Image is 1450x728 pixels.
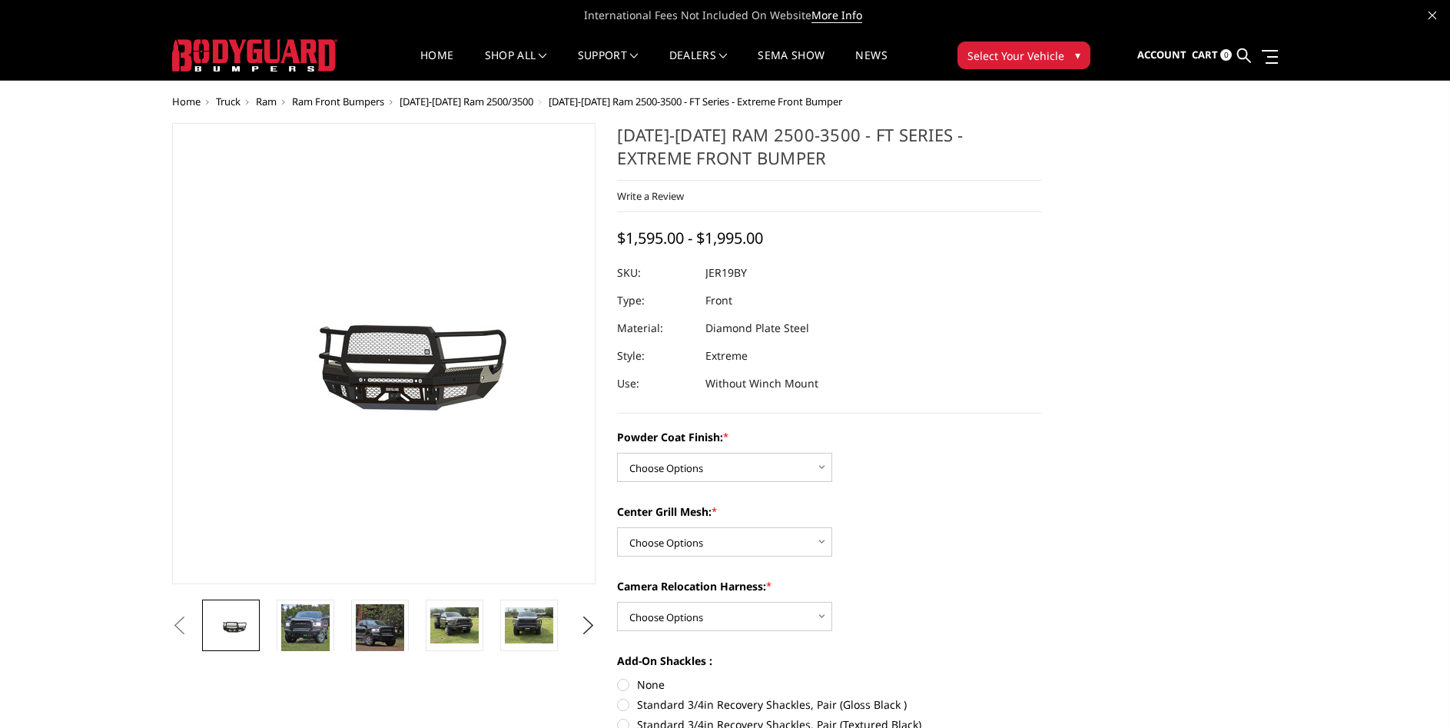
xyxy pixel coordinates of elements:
[617,342,694,370] dt: Style:
[172,39,337,71] img: BODYGUARD BUMPERS
[356,604,404,653] img: 2019-2025 Ram 2500-3500 - FT Series - Extreme Front Bumper
[617,314,694,342] dt: Material:
[172,123,596,584] a: 2019-2025 Ram 2500-3500 - FT Series - Extreme Front Bumper
[705,370,818,397] dd: Without Winch Mount
[967,48,1064,64] span: Select Your Vehicle
[617,259,694,287] dt: SKU:
[1192,48,1218,61] span: Cart
[549,95,842,108] span: [DATE]-[DATE] Ram 2500-3500 - FT Series - Extreme Front Bumper
[576,614,599,637] button: Next
[705,259,747,287] dd: JER19BY
[1137,35,1186,76] a: Account
[505,607,553,643] img: 2019-2025 Ram 2500-3500 - FT Series - Extreme Front Bumper
[617,429,1041,445] label: Powder Coat Finish:
[292,95,384,108] a: Ram Front Bumpers
[168,614,191,637] button: Previous
[1220,49,1232,61] span: 0
[705,314,809,342] dd: Diamond Plate Steel
[485,50,547,80] a: shop all
[617,287,694,314] dt: Type:
[855,50,887,80] a: News
[1075,47,1080,63] span: ▾
[811,8,862,23] a: More Info
[617,653,1041,669] label: Add-On Shackles :
[1192,35,1232,76] a: Cart 0
[400,95,533,108] a: [DATE]-[DATE] Ram 2500/3500
[617,676,1041,693] label: None
[617,504,1041,520] label: Center Grill Mesh:
[172,95,201,108] a: Home
[669,50,728,80] a: Dealers
[705,287,732,314] dd: Front
[578,50,639,80] a: Support
[617,370,694,397] dt: Use:
[758,50,825,80] a: SEMA Show
[617,123,1041,181] h1: [DATE]-[DATE] Ram 2500-3500 - FT Series - Extreme Front Bumper
[216,95,241,108] a: Truck
[617,696,1041,713] label: Standard 3/4in Recovery Shackles, Pair (Gloss Black )
[705,342,748,370] dd: Extreme
[617,578,1041,594] label: Camera Relocation Harness:
[420,50,453,80] a: Home
[617,228,763,248] span: $1,595.00 - $1,995.00
[256,95,277,108] a: Ram
[1137,48,1186,61] span: Account
[430,607,479,643] img: 2019-2025 Ram 2500-3500 - FT Series - Extreme Front Bumper
[281,604,330,653] img: 2019-2025 Ram 2500-3500 - FT Series - Extreme Front Bumper
[957,42,1090,69] button: Select Your Vehicle
[617,189,684,203] a: Write a Review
